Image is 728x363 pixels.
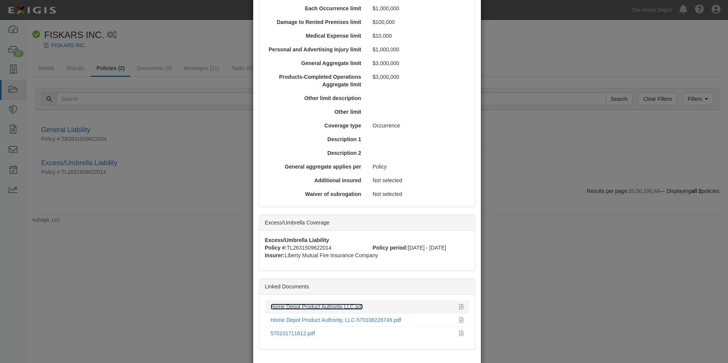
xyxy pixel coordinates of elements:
div: 570101711612.pdf [271,330,453,337]
div: Coverage type [262,122,367,129]
strong: Excess/Umbrella Liability [265,237,329,243]
a: 570101711612.pdf [271,330,315,336]
div: $3,000,000 [367,73,472,81]
div: Other limit description [262,94,367,102]
div: Home Depot Product Authority, LLC-570108226749.pdf [271,316,453,324]
div: Home Depot Product Authority LLC.pdf [271,303,453,310]
div: General aggregate applies per [262,163,367,170]
div: Liberty Mutual Fire Insurance Company [259,252,475,259]
div: Not selected [367,190,472,198]
div: $1,000,000 [367,46,472,53]
div: Other limit [262,108,367,116]
div: Excess/Umbrella Coverage [259,215,475,231]
div: General Aggregate limit [262,59,367,67]
div: Not selected [367,177,472,184]
div: Medical Expense limit [262,32,367,40]
strong: Policy period: [373,245,408,251]
a: Home Depot Product Authority LLC.pdf [271,304,363,310]
div: Description 2 [262,149,367,157]
div: $100,000 [367,18,472,26]
div: [DATE] - [DATE] [367,244,475,252]
div: $10,000 [367,32,472,40]
div: Damage to Rented Premises limit [262,18,367,26]
div: Occurrence [367,122,472,129]
div: Description 1 [262,135,367,143]
div: Personal and Advertising Injury limit [262,46,367,53]
div: TL2631509622014 [259,244,367,252]
a: Home Depot Product Authority, LLC-570108226749.pdf [271,317,401,323]
div: Additional insured [262,177,367,184]
strong: Policy #: [265,245,287,251]
div: Policy [367,163,472,170]
strong: Insurer: [265,252,285,258]
div: Waiver of subrogation [262,190,367,198]
div: Products-Completed Operations Aggregate limit [262,73,367,88]
div: $3,000,000 [367,59,472,67]
div: Linked Documents [259,279,475,295]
